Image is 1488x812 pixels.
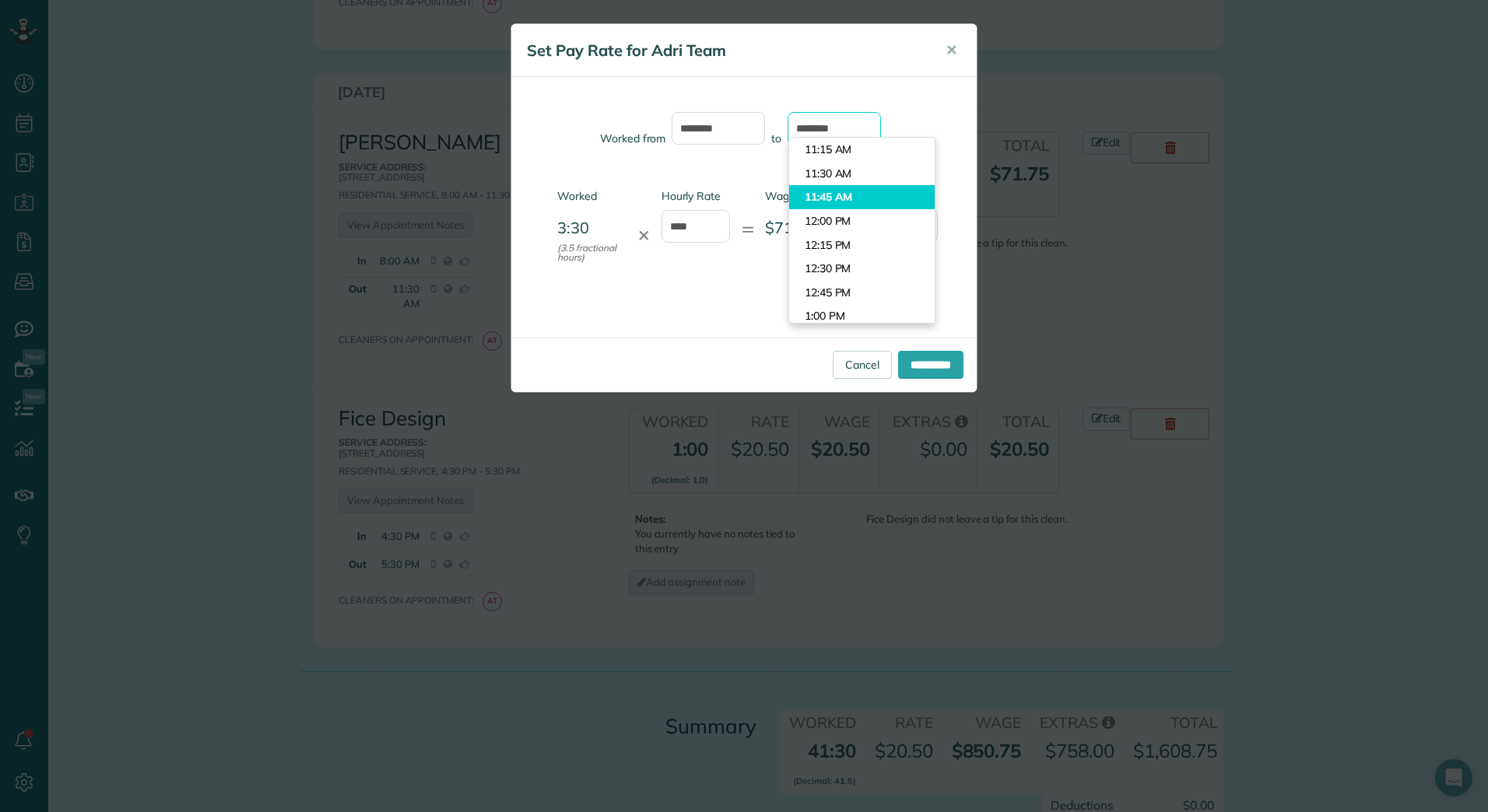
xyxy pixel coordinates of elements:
[765,216,834,239] div: $71.75
[789,233,935,257] li: 12:15 PM
[789,138,935,162] li: 11:15 AM
[771,131,781,146] label: to
[527,40,924,61] h5: Set Pay Rate for Adri Team
[833,351,892,379] a: Cancel
[789,281,935,305] li: 12:45 PM
[600,131,666,146] label: Worked from
[946,41,957,59] span: ✕
[730,213,764,244] div: =
[789,304,935,328] li: 1:00 PM
[789,185,935,209] li: 11:45 AM
[789,162,935,186] li: 11:30 AM
[557,243,626,262] small: (3.5 fractional hours)
[626,224,661,247] div: ✕
[557,216,626,262] div: 3:30
[765,188,834,204] label: Wage
[662,188,731,204] label: Hourly Rate
[789,257,935,281] li: 12:30 PM
[789,209,935,233] li: 12:00 PM
[557,188,626,204] label: Worked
